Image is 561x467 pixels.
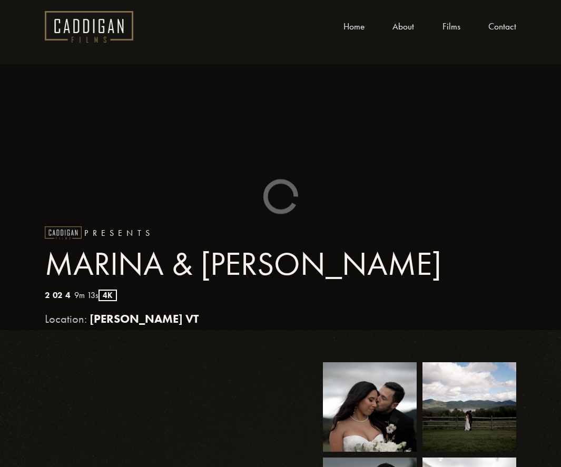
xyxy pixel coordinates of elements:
span: 4K [99,290,117,301]
a: Home [343,19,365,35]
a: Films [442,19,460,35]
b: 2024 [45,290,74,300]
span: Location: [45,312,87,326]
strong: [PERSON_NAME] VT [90,312,199,326]
code: P r e s e n t s [84,228,150,238]
img: Caddigan Films [45,11,133,43]
p: 9m 13s [45,289,123,302]
code: MARINA & [PERSON_NAME] [45,244,441,283]
a: About [392,19,414,35]
a: Contact [488,19,516,35]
